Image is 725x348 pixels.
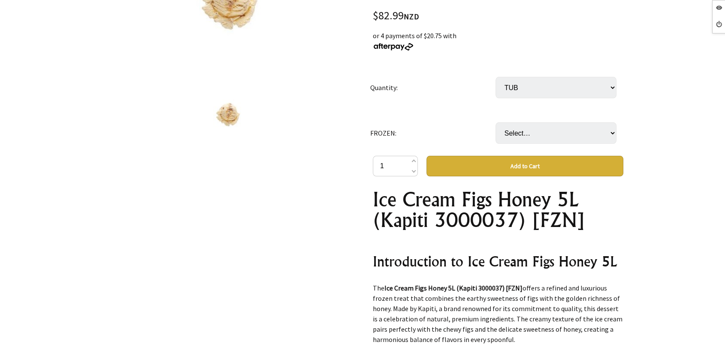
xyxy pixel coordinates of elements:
button: Add to Cart [426,156,623,176]
h2: Introduction to Ice Cream Figs Honey 5L [373,251,623,272]
td: Quantity: [370,65,495,110]
td: FROZEN: [370,110,495,156]
h1: Ice Cream Figs Honey 5L (Kapiti 3000037) [FZN] [373,189,623,230]
strong: Ice Cream Figs Honey 5L (Kapiti 3000037) [FZN] [384,284,523,292]
div: $82.99 [373,10,623,22]
img: Afterpay [373,43,414,51]
div: or 4 payments of $20.75 with [373,30,623,51]
img: ICE CREAM FIGS HONEY 5L (KAPITI 3000037) [FZN] [206,100,248,132]
p: The offers a refined and luxurious frozen treat that combines the earthy sweetness of figs with t... [373,283,623,345]
span: NZD [404,12,419,21]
